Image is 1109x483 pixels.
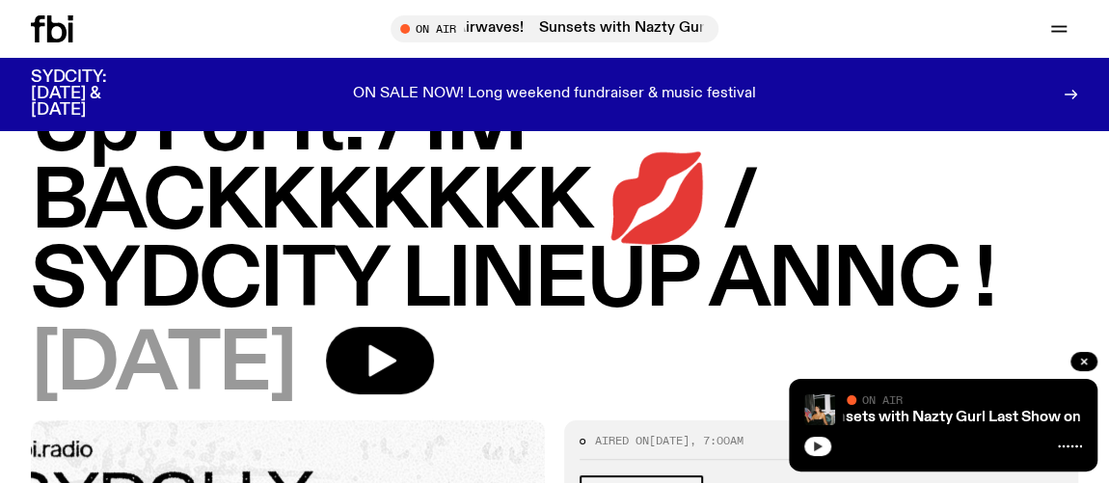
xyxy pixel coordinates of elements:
[353,86,756,103] p: ON SALE NOW! Long weekend fundraiser & music festival
[595,433,649,448] span: Aired on
[649,433,690,448] span: [DATE]
[31,327,295,405] span: [DATE]
[690,433,744,448] span: , 7:00am
[862,393,903,406] span: On Air
[391,15,718,42] button: On AirSunsets with Nazty Gurl Last Show on the Airwaves!Sunsets with Nazty Gurl Last Show on the ...
[31,69,154,119] h3: SYDCITY: [DATE] & [DATE]
[31,87,1078,321] h1: Up For It! / IM BACKKKKKKK 💋 / SYDCITY LINEUP ANNC !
